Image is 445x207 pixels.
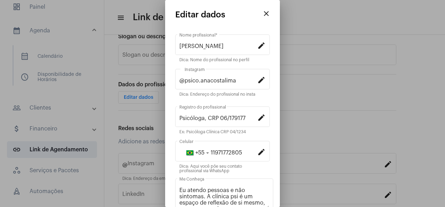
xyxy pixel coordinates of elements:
mat-icon: mode_edit [257,41,266,49]
mat-icon: mode_edit [257,148,266,156]
span: @ [179,78,185,83]
mat-hint: Dica: Nome do profissional no perfil [179,58,249,63]
mat-icon: mode_edit [257,75,266,84]
mat-hint: Ex: Psicóloga Clínica CRP 04/1234 [179,130,246,135]
input: @meu-perfil [185,78,257,84]
mat-hint: Dica: Endereço do profissional no insta [179,92,255,97]
input: Ex: Psicólogo CRP 12345 [179,115,257,121]
mat-hint: Dica: Aqui você põe seu contato profissional via WhatsApp [179,164,261,174]
button: +55 [179,144,211,161]
mat-icon: mode_edit [257,113,266,121]
mat-icon: close [262,9,270,18]
mat-card-title: Editar dados [175,10,259,19]
input: 31 99999-1111 [179,150,257,156]
span: +55 [195,150,204,156]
